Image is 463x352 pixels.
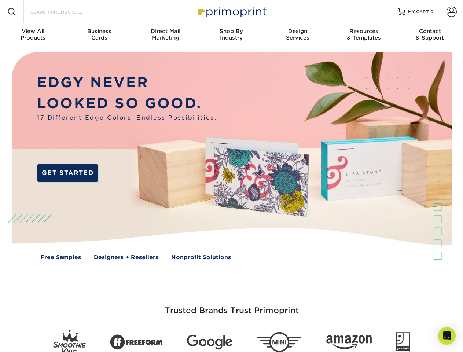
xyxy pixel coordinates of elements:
span: Shop By [198,28,264,34]
input: SEARCH PRODUCTS..... [30,7,101,16]
a: Direct MailMarketing [132,23,198,47]
h3: Trusted Brands Trust Primoprint [17,288,446,324]
span: 0 [430,9,434,14]
p: LOOKED SO GOOD. [37,93,217,114]
div: Marketing [132,28,198,41]
img: Goodwill [396,332,410,352]
span: Resources [331,28,397,34]
a: Resources& Templates [331,23,397,47]
a: BusinessCards [66,23,132,47]
span: Direct Mail [132,28,198,34]
img: Amazon [326,335,372,349]
a: Shop ByIndustry [198,23,264,47]
a: GET STARTED [37,164,98,182]
a: Free Samples [41,253,81,262]
div: Open Intercom Messenger [438,327,456,345]
div: Cards [66,28,132,41]
span: Business [66,28,132,34]
a: Nonprofit Solutions [171,253,231,262]
div: & Templates [331,28,397,41]
a: Contact& Support [397,23,463,47]
span: 17 Different Edge Colors. Endless Possibilities. [37,114,217,122]
img: Primoprint [195,4,268,19]
p: EDGY NEVER [37,72,217,93]
span: Contact [397,28,463,34]
div: & Support [397,28,463,41]
a: DesignServices [265,23,331,47]
div: Industry [198,28,264,41]
img: Google [187,335,232,350]
span: MY CART [408,9,429,15]
span: Design [265,28,331,34]
div: Services [265,28,331,41]
a: Designers + Resellers [94,253,158,262]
